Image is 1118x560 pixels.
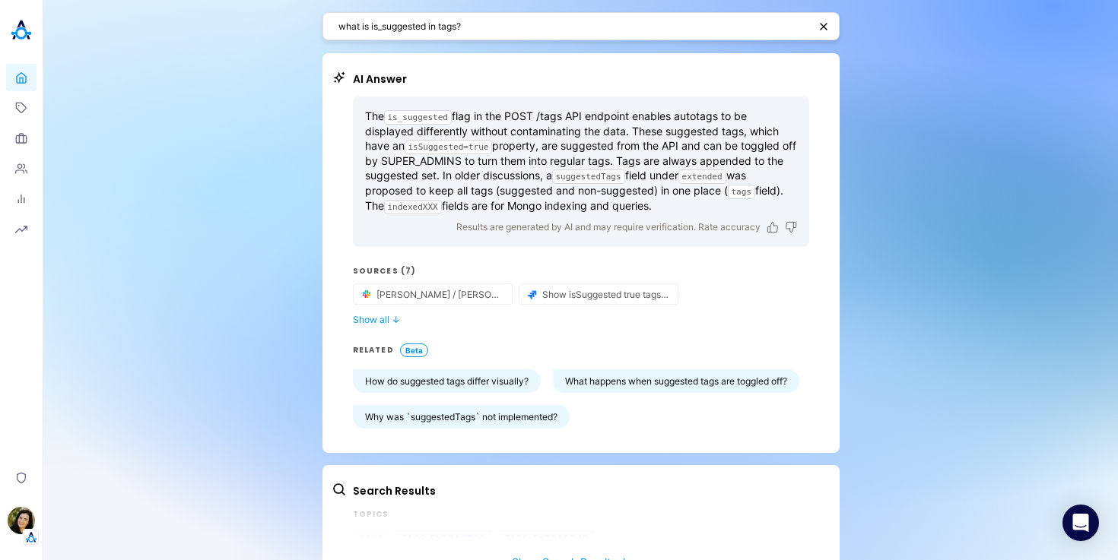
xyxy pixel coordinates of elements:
span: Beta [400,343,428,357]
span: Show isSuggested true tags for SUPER_Admins throughout the app [542,289,669,300]
code: suggestedTags [552,169,625,184]
button: source-button [354,284,512,304]
span: ↓ [392,314,400,325]
h2: AI Answer [353,71,809,87]
code: tags [728,185,756,199]
img: Slack [360,287,373,301]
code: extended [678,169,726,184]
code: isSuggested=true [405,140,493,154]
div: Open Intercom Messenger [1062,505,1099,541]
img: Tenant Logo [24,530,39,545]
img: Akooda Logo [6,15,37,46]
h3: Sources (7) [353,265,809,277]
button: Like [767,221,779,233]
h2: Search Results [353,483,809,499]
button: What happens when suggested tags are toggled off? [553,369,799,393]
button: Ilana DjemalTenant Logo [6,501,37,545]
code: is_suggested [384,110,452,125]
button: Why was `suggestedTags` not implemented? [353,405,570,429]
span: [PERSON_NAME] / [PERSON_NAME], i see we currently have a property within the atom's data called i... [376,289,503,300]
h3: RELATED [353,344,394,356]
button: Dislike [785,221,797,233]
p: The flag in the POST /tags API endpoint enables autotags to be displayed differently without cont... [365,109,797,213]
code: indexedXXX [384,200,442,214]
button: Show all ↓ [353,314,809,325]
p: Results are generated by AI and may require verification. Rate accuracy [456,219,761,235]
button: source-button [519,284,678,304]
button: How do suggested tags differ visually? [353,369,541,393]
img: Jira [526,287,539,301]
img: Ilana Djemal [8,507,35,534]
textarea: what is is_suggested in tags? [338,19,808,33]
